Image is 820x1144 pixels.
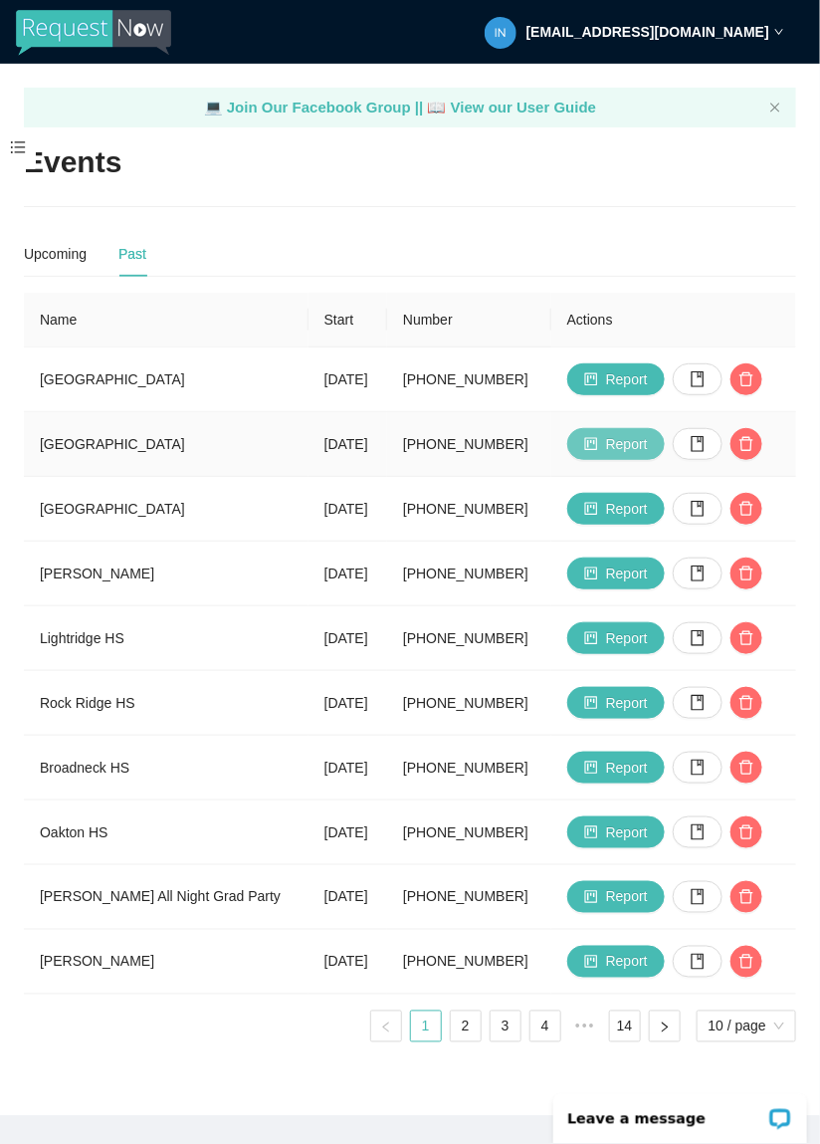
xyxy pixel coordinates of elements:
[709,1012,784,1041] span: 10 / page
[606,563,648,584] span: Report
[731,954,761,970] span: delete
[730,687,762,719] button: delete
[606,692,648,714] span: Report
[584,567,598,582] span: project
[410,1011,442,1042] li: 1
[690,436,706,452] span: book
[584,955,598,971] span: project
[584,502,598,518] span: project
[730,493,762,525] button: delete
[24,671,308,736] td: Rock Ridge HS
[690,630,706,646] span: book
[731,566,761,581] span: delete
[567,752,665,784] button: projectReport
[370,1011,402,1042] li: Previous Page
[690,695,706,711] span: book
[673,493,722,525] button: book
[387,606,551,671] td: [PHONE_NUMBER]
[387,736,551,801] td: [PHONE_NUMBER]
[697,1011,796,1042] div: Page Size
[690,954,706,970] span: book
[567,816,665,848] button: projectReport
[567,687,665,719] button: projectReport
[584,631,598,647] span: project
[584,825,598,841] span: project
[610,1012,640,1041] a: 14
[428,99,447,115] span: laptop
[567,493,665,525] button: projectReport
[730,558,762,589] button: delete
[24,347,308,412] td: [GEOGRAPHIC_DATA]
[540,1081,820,1144] iframe: LiveChat chat widget
[584,372,598,388] span: project
[731,760,761,776] span: delete
[308,412,387,477] td: [DATE]
[24,801,308,865] td: Oakton HS
[24,865,308,930] td: [PERSON_NAME] All Night Grad Party
[308,801,387,865] td: [DATE]
[387,412,551,477] td: [PHONE_NUMBER]
[731,436,761,452] span: delete
[606,757,648,779] span: Report
[606,627,648,649] span: Report
[690,371,706,387] span: book
[690,566,706,581] span: book
[308,671,387,736] td: [DATE]
[308,347,387,412] td: [DATE]
[450,1011,482,1042] li: 2
[490,1011,521,1042] li: 3
[387,347,551,412] td: [PHONE_NUMBER]
[606,433,648,455] span: Report
[308,542,387,606] td: [DATE]
[204,99,223,115] span: laptop
[529,1011,561,1042] li: 4
[731,824,761,840] span: delete
[731,695,761,711] span: delete
[308,477,387,542] td: [DATE]
[387,293,551,347] th: Number
[673,752,722,784] button: book
[491,1012,520,1041] a: 3
[24,930,308,995] td: [PERSON_NAME]
[24,142,121,183] h2: Events
[731,630,761,646] span: delete
[308,293,387,347] th: Start
[769,102,781,114] button: close
[551,293,796,347] th: Actions
[731,501,761,517] span: delete
[659,1022,671,1033] span: right
[609,1011,641,1042] li: 14
[774,27,784,37] span: down
[730,752,762,784] button: delete
[567,558,665,589] button: projectReport
[606,951,648,973] span: Report
[690,501,706,517] span: book
[769,102,781,114] span: close
[569,1011,601,1042] span: •••
[567,363,665,395] button: projectReport
[387,477,551,542] td: [PHONE_NUMBER]
[649,1011,681,1042] button: right
[567,881,665,913] button: projectReport
[673,816,722,848] button: book
[370,1011,402,1042] button: left
[387,671,551,736] td: [PHONE_NUMBER]
[380,1022,392,1033] span: left
[730,881,762,913] button: delete
[606,821,648,843] span: Report
[24,736,308,801] td: Broadneck HS
[584,890,598,906] span: project
[387,542,551,606] td: [PHONE_NUMBER]
[308,930,387,995] td: [DATE]
[730,428,762,460] button: delete
[16,10,171,56] img: RequestNow
[308,865,387,930] td: [DATE]
[673,687,722,719] button: book
[387,930,551,995] td: [PHONE_NUMBER]
[24,412,308,477] td: [GEOGRAPHIC_DATA]
[411,1012,441,1041] a: 1
[567,428,665,460] button: projectReport
[606,886,648,908] span: Report
[673,622,722,654] button: book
